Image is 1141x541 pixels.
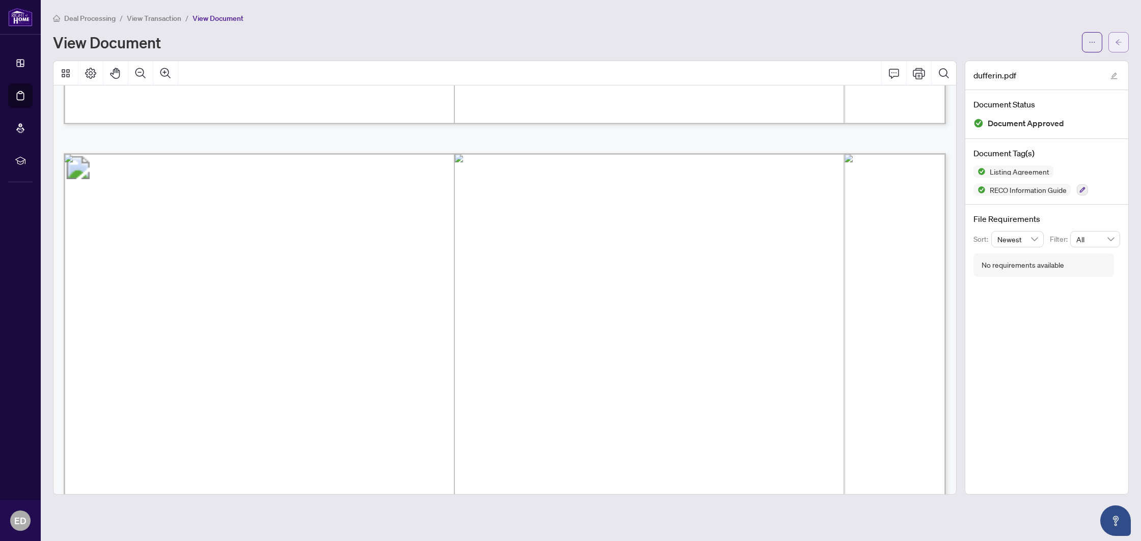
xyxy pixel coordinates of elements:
[1110,72,1118,79] span: edit
[986,186,1071,193] span: RECO Information Guide
[997,232,1038,247] span: Newest
[973,184,986,196] img: Status Icon
[973,165,986,178] img: Status Icon
[988,117,1064,130] span: Document Approved
[1076,232,1114,247] span: All
[14,514,26,528] span: ED
[193,14,243,23] span: View Document
[64,14,116,23] span: Deal Processing
[127,14,181,23] span: View Transaction
[1100,505,1131,536] button: Open asap
[973,98,1120,110] h4: Document Status
[53,34,161,50] h1: View Document
[973,234,991,245] p: Sort:
[8,8,33,26] img: logo
[120,12,123,24] li: /
[973,147,1120,159] h4: Document Tag(s)
[185,12,188,24] li: /
[1089,39,1096,46] span: ellipsis
[973,69,1016,81] span: dufferin.pdf
[986,168,1053,175] span: Listing Agreement
[973,118,984,128] img: Document Status
[982,260,1064,271] div: No requirements available
[53,15,60,22] span: home
[973,213,1120,225] h4: File Requirements
[1115,39,1122,46] span: arrow-left
[1050,234,1070,245] p: Filter:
